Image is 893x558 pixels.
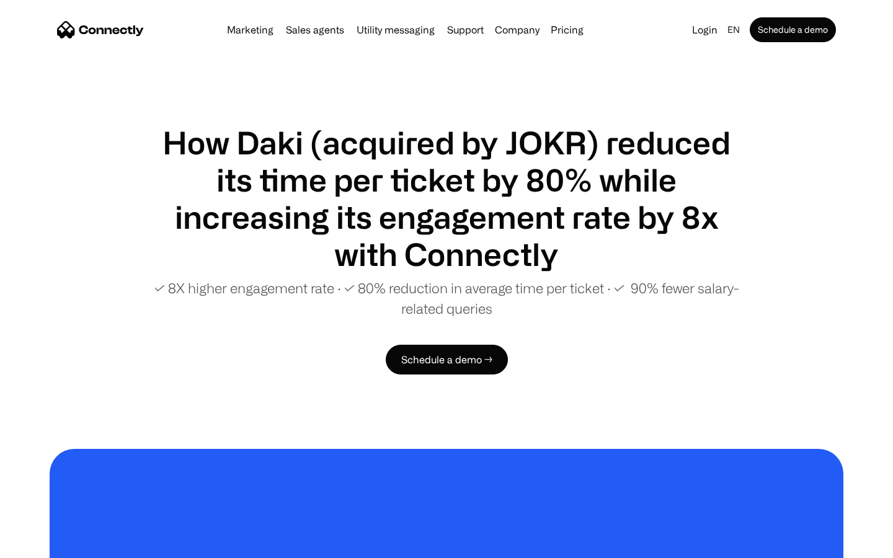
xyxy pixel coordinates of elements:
[149,124,744,273] h1: How Daki (acquired by JOKR) reduced its time per ticket by 80% while increasing its engagement ra...
[12,535,74,554] aside: Language selected: English
[281,25,349,35] a: Sales agents
[442,25,489,35] a: Support
[727,21,740,38] div: en
[386,345,508,374] a: Schedule a demo →
[495,21,540,38] div: Company
[222,25,278,35] a: Marketing
[352,25,440,35] a: Utility messaging
[491,21,543,38] div: Company
[149,278,744,319] p: ✓ 8X higher engagement rate ∙ ✓ 80% reduction in average time per ticket ∙ ✓ 90% fewer salary-rel...
[546,25,589,35] a: Pricing
[750,17,836,42] a: Schedule a demo
[57,20,144,39] a: home
[687,21,722,38] a: Login
[25,536,74,554] ul: Language list
[722,21,747,38] div: en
